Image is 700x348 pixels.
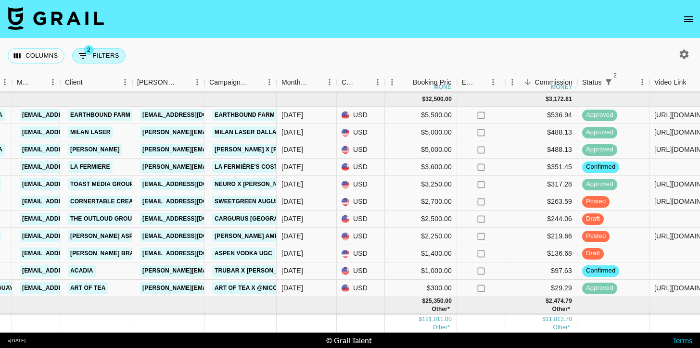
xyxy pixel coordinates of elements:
[212,161,351,173] a: La Fermière's Costco [US_STATE] Launch
[281,197,303,206] div: Aug '25
[582,214,604,224] span: draft
[209,73,249,92] div: Campaign (Type)
[582,266,619,275] span: confirmed
[433,324,450,331] span: CA$ 18,500.00
[20,144,127,156] a: [EMAIL_ADDRESS][DOMAIN_NAME]
[140,196,248,208] a: [EMAIL_ADDRESS][DOMAIN_NAME]
[68,248,162,260] a: [PERSON_NAME] Brands LLC
[422,95,425,103] div: $
[505,280,577,297] div: $29.29
[419,316,422,324] div: $
[679,10,698,29] button: open drawer
[65,73,83,92] div: Client
[140,161,297,173] a: [PERSON_NAME][EMAIL_ADDRESS][DOMAIN_NAME]
[673,336,692,345] a: Terms
[337,262,385,280] div: USD
[385,124,457,141] div: $5,000.00
[385,228,457,245] div: $2,250.00
[20,265,127,277] a: [EMAIL_ADDRESS][DOMAIN_NAME]
[309,75,322,89] button: Sort
[546,95,549,103] div: $
[385,280,457,297] div: $300.00
[68,265,96,277] a: Acadia
[322,75,337,89] button: Menu
[212,144,323,156] a: [PERSON_NAME] x [PERSON_NAME]
[615,75,629,89] button: Sort
[505,211,577,228] div: $244.06
[337,245,385,262] div: USD
[337,73,385,92] div: Currency
[281,266,303,275] div: Aug '25
[505,75,520,89] button: Menu
[8,337,25,344] div: v [DATE]
[281,249,303,258] div: Aug '25
[249,75,262,89] button: Sort
[20,178,127,190] a: [EMAIL_ADDRESS][DOMAIN_NAME]
[370,75,385,89] button: Menu
[385,245,457,262] div: $1,400.00
[337,107,385,124] div: USD
[505,314,577,331] div: CA$903.03
[337,193,385,211] div: USD
[140,265,297,277] a: [PERSON_NAME][EMAIL_ADDRESS][DOMAIN_NAME]
[20,126,127,138] a: [EMAIL_ADDRESS][DOMAIN_NAME]
[212,230,373,242] a: [PERSON_NAME] Ambassador Program (August)
[140,109,248,121] a: [EMAIL_ADDRESS][DOMAIN_NAME]
[546,316,572,324] div: 11,813.70
[577,73,649,92] div: Status
[68,161,113,173] a: La Fermiere
[582,111,617,120] span: approved
[212,248,275,260] a: Aspen Vodka UGC
[535,73,573,92] div: Commission
[140,248,248,260] a: [EMAIL_ADDRESS][DOMAIN_NAME]
[582,284,617,293] span: approved
[190,75,204,89] button: Menu
[611,71,620,80] span: 2
[140,230,248,242] a: [EMAIL_ADDRESS][DOMAIN_NAME]
[385,75,399,89] button: Menu
[140,178,248,190] a: [EMAIL_ADDRESS][DOMAIN_NAME]
[654,73,687,92] div: Video Link
[413,73,455,92] div: Booking Price
[68,126,113,138] a: Milan Laser
[505,228,577,245] div: $219.66
[425,95,452,103] div: 32,500.00
[385,159,457,176] div: $3,600.00
[281,214,303,224] div: Aug '25
[505,176,577,193] div: $317.28
[277,73,337,92] div: Month Due
[60,73,132,92] div: Client
[505,107,577,124] div: $536.94
[12,73,60,92] div: Manager
[20,161,127,173] a: [EMAIL_ADDRESS][DOMAIN_NAME]
[204,73,277,92] div: Campaign (Type)
[399,75,413,89] button: Sort
[140,213,248,225] a: [EMAIL_ADDRESS][DOMAIN_NAME]
[8,48,64,63] button: Select columns
[337,211,385,228] div: USD
[281,283,303,293] div: Aug '25
[177,75,190,89] button: Sort
[337,314,385,331] div: CAD
[505,124,577,141] div: $488.13
[582,145,617,154] span: approved
[68,178,136,190] a: Toast Media Group
[20,196,127,208] a: [EMAIL_ADDRESS][DOMAIN_NAME]
[20,248,127,260] a: [EMAIL_ADDRESS][DOMAIN_NAME]
[687,75,700,89] button: Sort
[281,110,303,120] div: Aug '25
[20,282,127,294] a: [EMAIL_ADDRESS][DOMAIN_NAME]
[582,162,619,172] span: confirmed
[140,282,297,294] a: [PERSON_NAME][EMAIL_ADDRESS][DOMAIN_NAME]
[212,265,329,277] a: TruBar x [PERSON_NAME] - August
[505,141,577,159] div: $488.13
[17,73,32,92] div: Manager
[281,231,303,241] div: Aug '25
[422,316,452,324] div: 121,011.00
[357,75,370,89] button: Sort
[582,249,604,258] span: draft
[212,109,334,121] a: Earthbound Farm x [PERSON_NAME]
[337,176,385,193] div: USD
[337,228,385,245] div: USD
[551,84,573,90] div: money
